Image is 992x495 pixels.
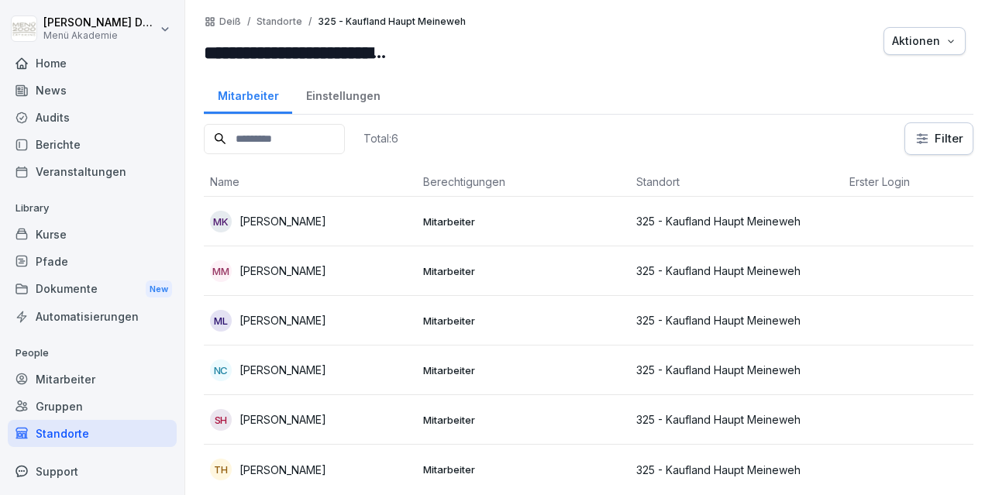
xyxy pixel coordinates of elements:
[239,462,326,478] p: [PERSON_NAME]
[8,366,177,393] a: Mitarbeiter
[210,211,232,232] div: MK
[308,16,312,27] p: /
[636,213,837,229] p: 325 - Kaufland Haupt Meineweh
[247,16,250,27] p: /
[8,248,177,275] a: Pfade
[146,280,172,298] div: New
[8,275,177,304] div: Dokumente
[8,196,177,221] p: Library
[8,131,177,158] a: Berichte
[8,50,177,77] a: Home
[239,312,326,328] p: [PERSON_NAME]
[636,411,837,428] p: 325 - Kaufland Haupt Meineweh
[8,341,177,366] p: People
[914,131,963,146] div: Filter
[423,363,624,377] p: Mitarbeiter
[43,16,157,29] p: [PERSON_NAME] Deiß
[8,77,177,104] a: News
[239,362,326,378] p: [PERSON_NAME]
[204,167,417,197] th: Name
[423,314,624,328] p: Mitarbeiter
[204,74,292,114] a: Mitarbeiter
[636,312,837,328] p: 325 - Kaufland Haupt Meineweh
[636,263,837,279] p: 325 - Kaufland Haupt Meineweh
[8,420,177,447] a: Standorte
[210,359,232,381] div: NC
[239,411,326,428] p: [PERSON_NAME]
[210,459,232,480] div: TH
[239,263,326,279] p: [PERSON_NAME]
[8,158,177,185] a: Veranstaltungen
[8,221,177,248] a: Kurse
[363,131,398,146] p: Total: 6
[423,215,624,229] p: Mitarbeiter
[892,33,957,50] div: Aktionen
[219,16,241,27] a: Deiß
[8,303,177,330] a: Automatisierungen
[636,462,837,478] p: 325 - Kaufland Haupt Meineweh
[630,167,843,197] th: Standort
[292,74,394,114] a: Einstellungen
[210,260,232,282] div: MM
[423,462,624,476] p: Mitarbeiter
[423,413,624,427] p: Mitarbeiter
[210,310,232,332] div: ML
[8,104,177,131] a: Audits
[423,264,624,278] p: Mitarbeiter
[883,27,966,55] button: Aktionen
[8,458,177,485] div: Support
[43,30,157,41] p: Menü Akademie
[905,123,973,154] button: Filter
[318,16,466,27] p: 325 - Kaufland Haupt Meineweh
[257,16,302,27] p: Standorte
[636,362,837,378] p: 325 - Kaufland Haupt Meineweh
[210,409,232,431] div: SH
[8,393,177,420] a: Gruppen
[8,275,177,304] a: DokumenteNew
[239,213,326,229] p: [PERSON_NAME]
[417,167,630,197] th: Berechtigungen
